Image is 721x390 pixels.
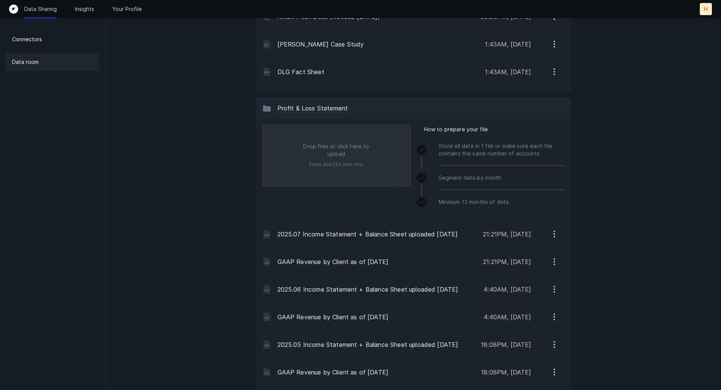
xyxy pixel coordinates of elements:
p: H [704,5,708,13]
img: 296775163815d3260c449a3c76d78306.svg [262,340,271,349]
img: 296775163815d3260c449a3c76d78306.svg [262,312,271,322]
img: 296775163815d3260c449a3c76d78306.svg [262,257,271,266]
div: Minimum 12 months of data [439,190,565,214]
a: Insights [75,5,94,13]
a: Your Profile [112,5,142,13]
p: 18:08PM, [DATE] [481,368,531,377]
img: c824d0ef40f8c5df72e2c3efa9d5d0aa.svg [262,40,271,49]
img: 296775163815d3260c449a3c76d78306.svg [262,230,271,239]
p: 2025.06 Income Statement + Balance Sheet uploaded [DATE] [277,285,478,294]
div: Store all data in 1 file or make sure each file contains the same number of accounts [439,134,565,166]
p: 1:43AM, [DATE] [485,40,531,49]
p: 18:08PM, [DATE] [481,340,531,349]
p: 2025.05 Income Statement + Balance Sheet uploaded [DATE] [277,340,475,349]
p: 4:40AM, [DATE] [484,312,531,322]
p: Data room [12,57,39,67]
p: [PERSON_NAME] Case Study [277,40,479,49]
a: Data room [6,53,100,71]
a: Connectors [6,30,100,48]
p: 21:21PM, [DATE] [483,257,531,266]
p: 1:43AM, [DATE] [485,67,531,76]
div: Segment data by month [439,166,565,190]
p: Connectors [12,35,42,44]
p: DLG Fact Sheet [277,67,479,76]
img: 4c1c1a354918672bc79fcf756030187a.svg [262,67,271,76]
p: GAAP Revenue by Client as of [DATE] [277,257,477,266]
button: H [700,3,712,15]
img: 296775163815d3260c449a3c76d78306.svg [262,368,271,377]
p: GAAP Revenue by Client as of [DATE] [277,312,478,322]
p: 21:21PM, [DATE] [483,230,531,239]
p: 4:40AM, [DATE] [484,285,531,294]
a: Data Sharing [24,5,57,13]
p: GAAP Revenue by Client as of [DATE] [277,368,475,377]
span: Profit & Loss Statement [277,104,348,112]
p: 2025.07 Income Statement + Balance Sheet uploaded [DATE] [277,230,477,239]
img: 13c8d1aa17ce7ae226531ffb34303e38.svg [262,104,271,113]
img: 296775163815d3260c449a3c76d78306.svg [262,285,271,294]
span: How to prepare your file [424,125,488,134]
